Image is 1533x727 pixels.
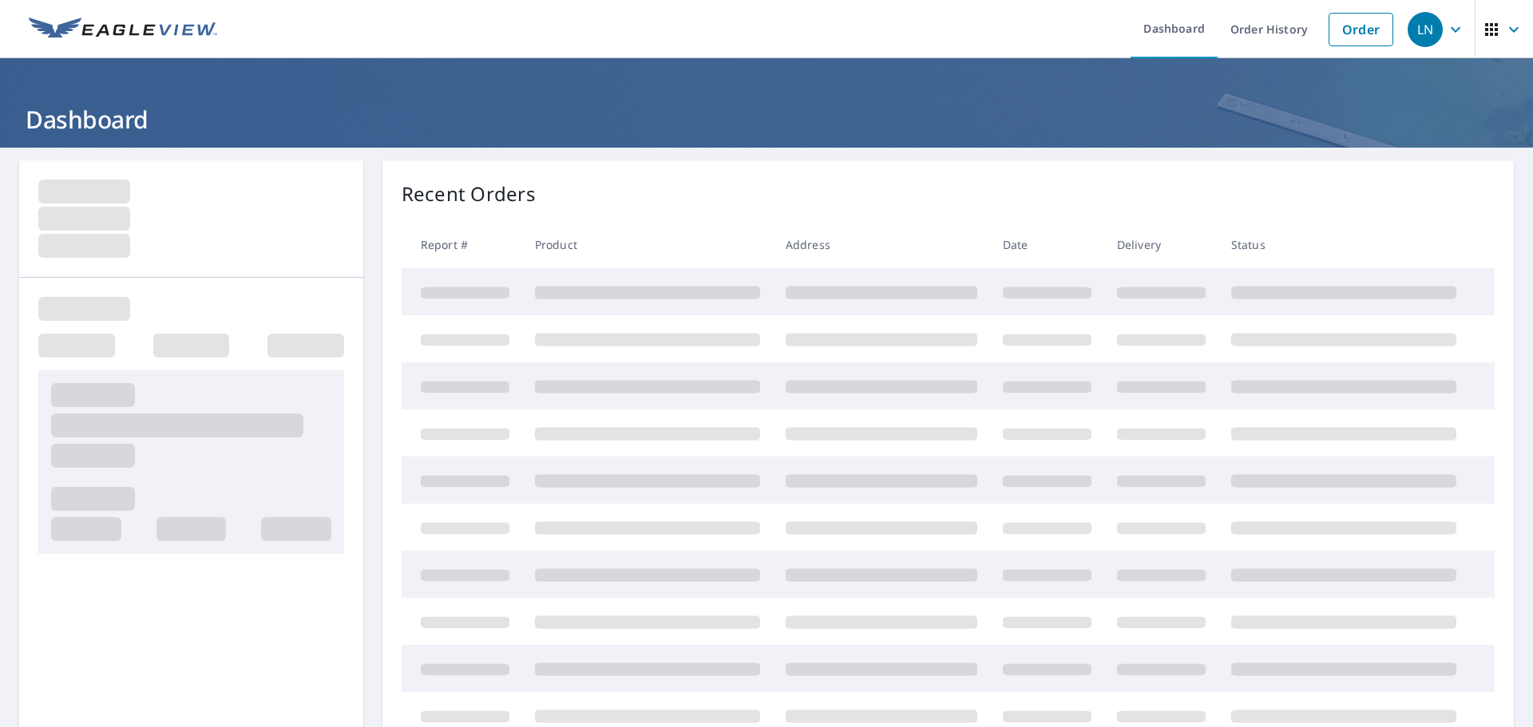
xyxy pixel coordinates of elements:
[1408,12,1443,47] div: LN
[522,221,773,268] th: Product
[1329,13,1393,46] a: Order
[1104,221,1218,268] th: Delivery
[402,221,522,268] th: Report #
[990,221,1104,268] th: Date
[1218,221,1469,268] th: Status
[773,221,990,268] th: Address
[402,180,536,208] p: Recent Orders
[29,18,217,41] img: EV Logo
[19,103,1514,136] h1: Dashboard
